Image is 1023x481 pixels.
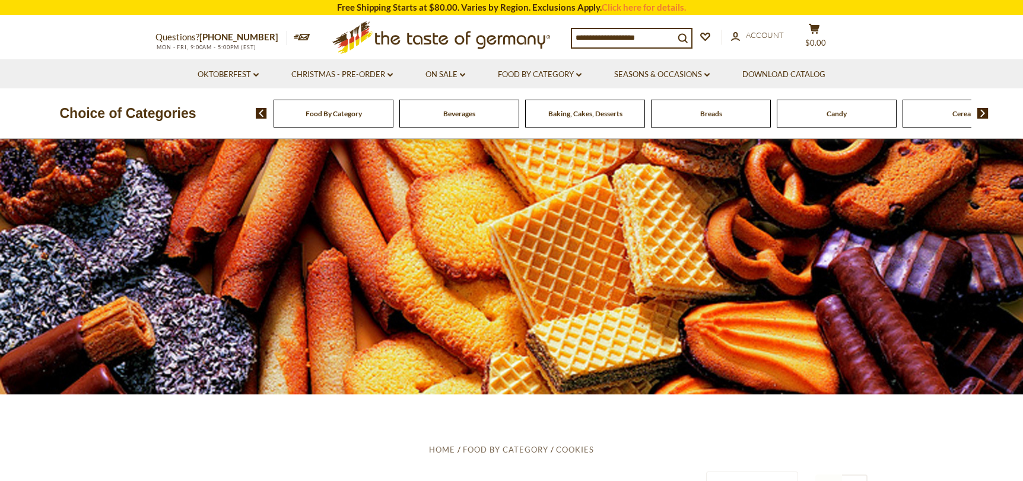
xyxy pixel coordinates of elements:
[977,108,989,119] img: next arrow
[548,109,622,118] a: Baking, Cakes, Desserts
[155,44,256,50] span: MON - FRI, 9:00AM - 5:00PM (EST)
[805,38,826,47] span: $0.00
[256,108,267,119] img: previous arrow
[155,30,287,45] p: Questions?
[463,445,548,454] a: Food By Category
[291,68,393,81] a: Christmas - PRE-ORDER
[952,109,973,118] a: Cereal
[602,2,686,12] a: Click here for details.
[425,68,465,81] a: On Sale
[443,109,475,118] a: Beverages
[556,445,594,454] a: Cookies
[198,68,259,81] a: Oktoberfest
[731,29,784,42] a: Account
[199,31,278,42] a: [PHONE_NUMBER]
[746,30,784,40] span: Account
[827,109,847,118] a: Candy
[796,23,832,53] button: $0.00
[429,445,455,454] a: Home
[742,68,825,81] a: Download Catalog
[700,109,722,118] a: Breads
[498,68,582,81] a: Food By Category
[306,109,362,118] a: Food By Category
[614,68,710,81] a: Seasons & Occasions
